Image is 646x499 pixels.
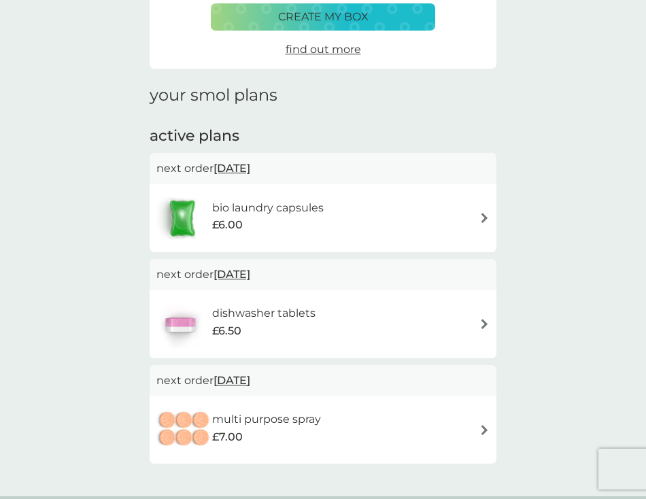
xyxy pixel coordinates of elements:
img: multi purpose spray [156,406,212,453]
span: find out more [286,43,361,56]
img: arrow right [479,213,490,223]
p: next order [156,266,490,283]
img: arrow right [479,425,490,435]
span: [DATE] [214,155,250,182]
span: £6.00 [212,216,243,234]
h6: multi purpose spray [212,411,321,428]
h6: bio laundry capsules [212,199,324,217]
p: create my box [278,8,369,26]
span: £6.50 [212,322,241,340]
button: create my box [211,3,435,31]
p: next order [156,372,490,390]
a: find out more [286,41,361,58]
p: next order [156,160,490,177]
img: dishwasher tablets [156,300,204,348]
h6: dishwasher tablets [212,305,316,322]
span: £7.00 [212,428,243,446]
img: bio laundry capsules [156,194,208,242]
img: arrow right [479,319,490,329]
span: [DATE] [214,367,250,394]
span: [DATE] [214,261,250,288]
h1: your smol plans [150,86,496,105]
h2: active plans [150,126,496,147]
